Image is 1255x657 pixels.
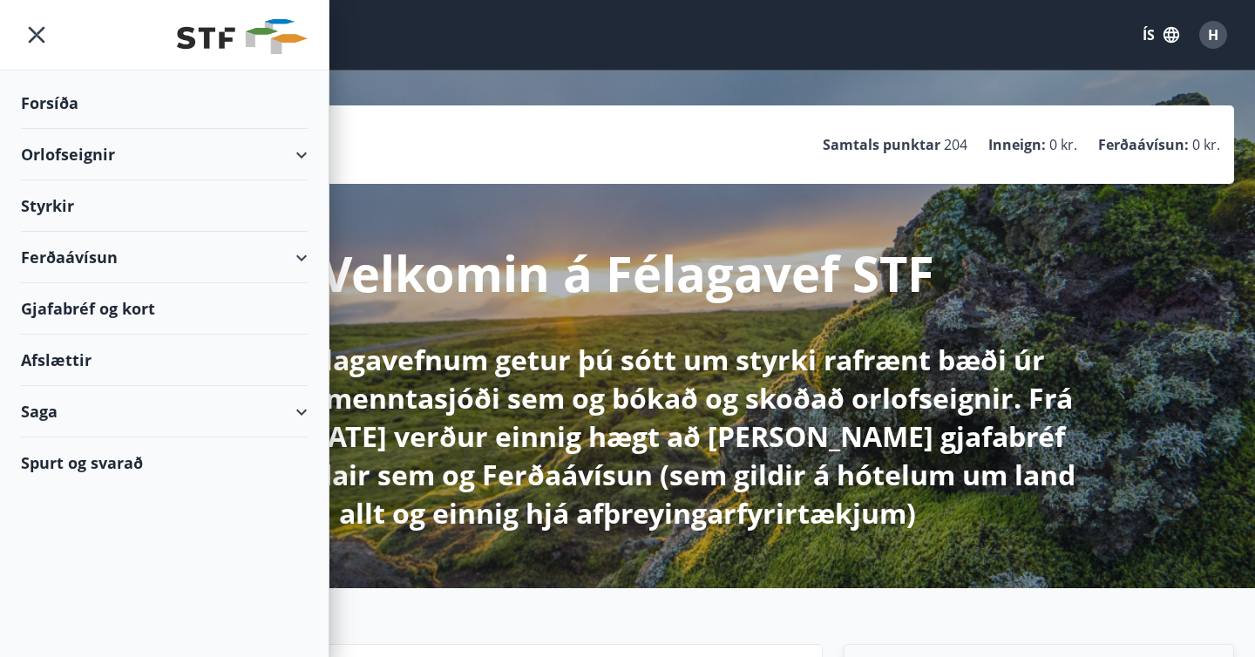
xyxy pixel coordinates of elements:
button: menu [21,19,52,51]
div: Styrkir [21,180,308,232]
p: Hér á Félagavefnum getur þú sótt um styrki rafrænt bæði úr sjúkra- og menntasjóði sem og bókað og... [167,341,1088,532]
div: Saga [21,386,308,437]
p: Samtals punktar [823,135,940,154]
div: Orlofseignir [21,129,308,180]
p: Velkomin á Félagavef STF [321,240,934,306]
img: union_logo [177,19,308,54]
div: Afslættir [21,335,308,386]
div: Gjafabréf og kort [21,283,308,335]
span: 0 kr. [1049,135,1077,154]
span: 0 kr. [1192,135,1220,154]
button: ÍS [1133,19,1189,51]
button: H [1192,14,1234,56]
p: Ferðaávísun : [1098,135,1189,154]
div: Spurt og svarað [21,437,308,488]
span: H [1208,25,1218,44]
span: 204 [944,135,967,154]
p: Inneign : [988,135,1046,154]
div: Ferðaávísun [21,232,308,283]
div: Forsíða [21,78,308,129]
